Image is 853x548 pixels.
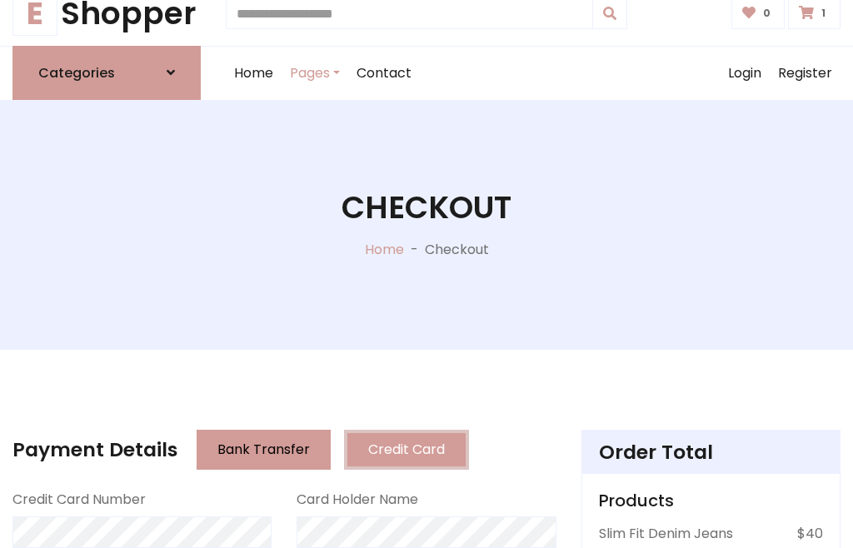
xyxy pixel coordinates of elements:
[38,65,115,81] h6: Categories
[197,430,331,470] button: Bank Transfer
[599,491,823,511] h5: Products
[599,441,823,464] h4: Order Total
[344,430,469,470] button: Credit Card
[770,47,841,100] a: Register
[12,490,146,510] label: Credit Card Number
[720,47,770,100] a: Login
[348,47,420,100] a: Contact
[404,240,425,260] p: -
[817,6,830,21] span: 1
[226,47,282,100] a: Home
[797,524,823,544] p: $40
[342,189,511,227] h1: Checkout
[282,47,348,100] a: Pages
[599,524,733,544] p: Slim Fit Denim Jeans
[425,240,489,260] p: Checkout
[759,6,775,21] span: 0
[12,438,177,461] h4: Payment Details
[12,46,201,100] a: Categories
[297,490,418,510] label: Card Holder Name
[365,240,404,259] a: Home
